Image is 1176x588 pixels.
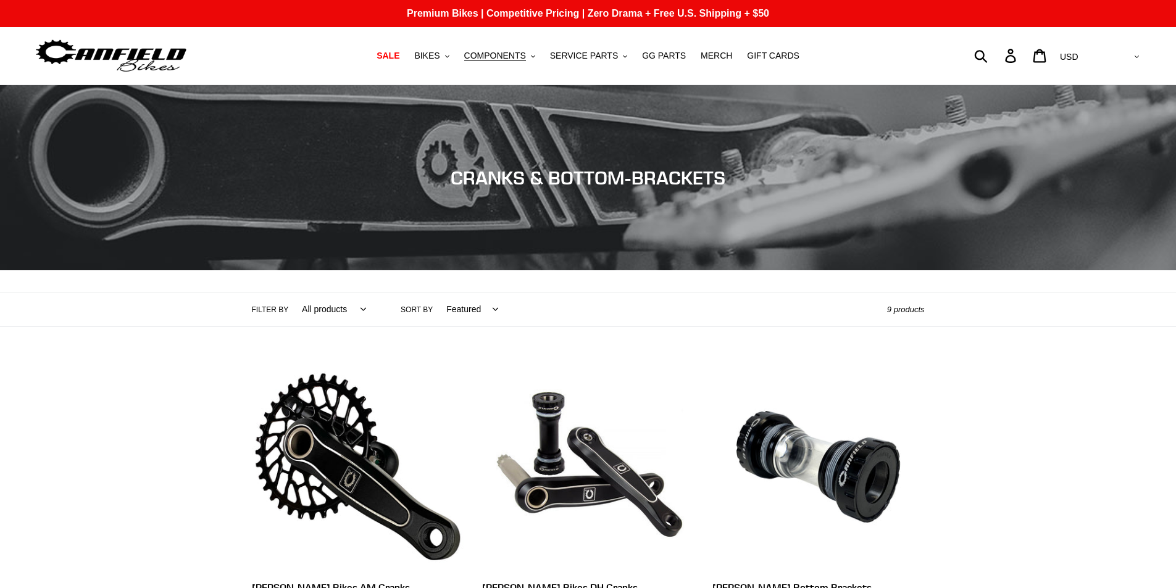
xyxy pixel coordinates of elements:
span: SALE [377,51,399,61]
span: GG PARTS [642,51,686,61]
a: GIFT CARDS [741,48,806,64]
span: SERVICE PARTS [550,51,618,61]
span: GIFT CARDS [747,51,799,61]
button: SERVICE PARTS [544,48,633,64]
label: Sort by [401,304,433,315]
span: MERCH [701,51,732,61]
label: Filter by [252,304,289,315]
a: GG PARTS [636,48,692,64]
button: BIKES [408,48,455,64]
img: Canfield Bikes [34,36,188,75]
input: Search [981,42,1012,69]
a: SALE [370,48,406,64]
span: CRANKS & BOTTOM-BRACKETS [451,167,725,189]
a: MERCH [694,48,738,64]
button: COMPONENTS [458,48,541,64]
span: 9 products [887,305,925,314]
span: COMPONENTS [464,51,526,61]
span: BIKES [414,51,440,61]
